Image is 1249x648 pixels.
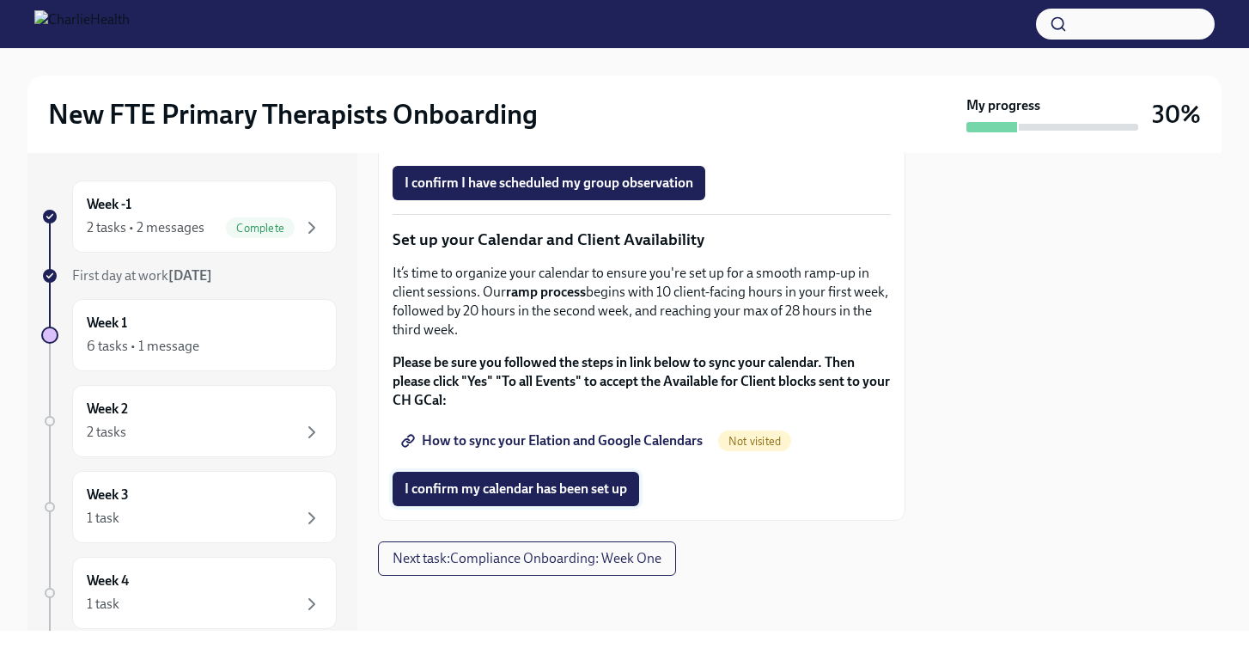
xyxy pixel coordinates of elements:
a: Week 41 task [41,557,337,629]
span: Not visited [718,435,791,448]
button: I confirm my calendar has been set up [393,472,639,506]
strong: [DATE] [168,267,212,284]
img: CharlieHealth [34,10,130,38]
div: 2 tasks • 2 messages [87,218,204,237]
a: First day at work[DATE] [41,266,337,285]
h3: 30% [1152,99,1201,130]
strong: My progress [966,96,1040,115]
div: 1 task [87,509,119,528]
a: How to sync your Elation and Google Calendars [393,424,715,458]
span: How to sync your Elation and Google Calendars [405,432,703,449]
a: Week 22 tasks [41,385,337,457]
div: 1 task [87,595,119,614]
span: Complete [226,222,295,235]
h2: New FTE Primary Therapists Onboarding [48,97,538,131]
span: I confirm I have scheduled my group observation [405,174,693,192]
div: 6 tasks • 1 message [87,337,199,356]
a: Week 16 tasks • 1 message [41,299,337,371]
span: I confirm my calendar has been set up [405,480,627,498]
p: Set up your Calendar and Client Availability [393,229,891,251]
strong: ramp process [506,284,586,300]
p: It’s time to organize your calendar to ensure you're set up for a smooth ramp-up in client sessio... [393,264,891,339]
h6: Week 2 [87,400,128,419]
h6: Week 1 [87,314,127,333]
div: 2 tasks [87,423,126,442]
button: Next task:Compliance Onboarding: Week One [378,541,676,576]
span: Next task : Compliance Onboarding: Week One [393,550,661,567]
strong: Please be sure you followed the steps in link below to sync your calendar. Then please click "Yes... [393,354,890,408]
button: I confirm I have scheduled my group observation [393,166,705,200]
a: Week -12 tasks • 2 messagesComplete [41,180,337,253]
h6: Week 3 [87,486,129,504]
span: First day at work [72,267,212,284]
h6: Week -1 [87,195,131,214]
a: Week 31 task [41,471,337,543]
h6: Week 4 [87,572,129,590]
